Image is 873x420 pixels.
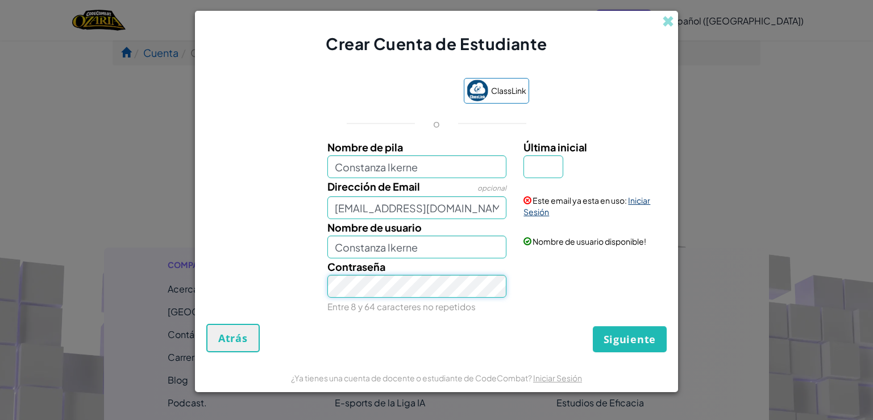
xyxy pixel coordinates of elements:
span: Última inicial [523,141,587,154]
span: Crear Cuenta de Estudiante [326,34,547,53]
span: Atrás [218,331,248,345]
small: Entre 8 y 64 caracteres no repetidos [327,301,476,312]
span: ¿Ya tienes una cuenta de docente o estudiante de CodeCombat? [291,373,533,383]
a: Iniciar Sesión [523,195,650,217]
span: opcional [477,184,506,192]
iframe: Botón de Acceder con Google [339,79,458,104]
p: o [433,117,440,130]
span: Nombre de usuario disponible! [533,236,646,246]
span: Dirección de Email [327,180,420,193]
button: Atrás [206,324,260,352]
span: Nombre de pila [327,141,403,154]
span: Siguiente [604,332,656,346]
span: ClassLink [491,83,526,99]
span: Nombre de usuario [327,221,422,234]
span: Este email ya esta en uso: [533,195,627,205]
img: classlink-logo-small.png [467,80,488,101]
button: Siguiente [593,326,667,352]
span: Contraseña [327,260,385,273]
a: Iniciar Sesión [533,373,582,383]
